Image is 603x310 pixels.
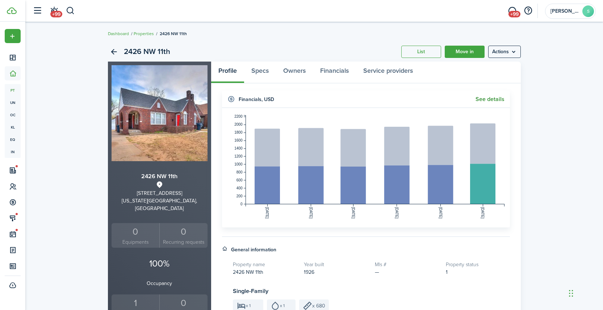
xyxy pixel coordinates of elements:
span: 1 [446,268,448,276]
a: 0 Recurring requests [159,223,208,248]
a: Dashboard [108,30,129,37]
a: Financials [313,62,356,83]
div: 0 [162,225,206,239]
div: [US_STATE][GEOGRAPHIC_DATA], [GEOGRAPHIC_DATA] [112,197,208,212]
a: kl [5,121,21,133]
tspan: [DATE] [351,207,355,219]
h3: 2426 NW 11th [112,172,208,181]
img: Property avatar [112,65,208,161]
span: x 1 [280,303,285,308]
tspan: 2200 [234,114,243,118]
a: oc [5,109,21,121]
span: Stacie [550,9,579,14]
div: Drag [569,282,573,304]
h5: Year built [304,261,368,268]
tspan: 1800 [234,130,243,134]
h3: Single-Family [233,287,510,296]
span: 2426 NW 11th [160,30,187,37]
a: pt [5,84,21,96]
a: Service providers [356,62,420,83]
h5: Mls # [375,261,439,268]
span: — [375,268,379,276]
tspan: 800 [236,170,242,174]
h5: Property name [233,261,297,268]
iframe: Chat Widget [567,275,603,310]
a: Back [108,46,120,58]
h4: Financials , USD [239,96,274,103]
button: Open resource center [522,5,534,17]
a: See details [476,96,504,102]
a: Specs [244,62,276,83]
a: eq [5,133,21,146]
a: Owners [276,62,313,83]
tspan: 1600 [234,138,243,142]
a: in [5,146,21,158]
div: 0 [113,225,158,239]
tspan: 0 [240,202,242,206]
a: Move in [445,46,485,58]
a: Messaging [505,2,519,20]
tspan: [DATE] [395,207,399,219]
tspan: 1200 [234,154,243,158]
p: 100% [112,257,208,271]
img: TenantCloud [7,7,17,14]
tspan: [DATE] [438,207,442,219]
tspan: 400 [236,186,242,190]
span: x 680 [312,302,325,310]
tspan: 1400 [234,146,243,150]
h5: Property status [446,261,510,268]
menu-btn: Actions [488,46,521,58]
span: 1926 [304,268,314,276]
tspan: [DATE] [265,207,269,219]
button: Search [66,5,75,17]
tspan: 600 [236,178,242,182]
tspan: 2000 [234,122,243,126]
div: [STREET_ADDRESS] [112,189,208,197]
a: un [5,96,21,109]
small: Recurring requests [162,238,206,246]
a: Properties [134,30,154,37]
small: Equipments [113,238,158,246]
a: List [401,46,441,58]
div: 0 [162,296,206,310]
h4: General information [231,246,276,254]
tspan: [DATE] [481,207,485,219]
h2: 2426 NW 11th [124,46,170,58]
span: 2426 NW 11th [233,268,263,276]
tspan: 200 [236,194,242,198]
button: Open sidebar [30,4,44,18]
span: x 1 [246,303,251,308]
tspan: 1000 [234,162,243,166]
p: Occupancy [112,280,208,287]
span: +99 [50,11,62,17]
a: 0Equipments [112,223,160,248]
tspan: [DATE] [309,207,313,219]
button: Open menu [5,29,21,43]
avatar-text: S [582,5,594,17]
a: Notifications [47,2,61,20]
div: 1 [113,296,158,310]
span: +99 [508,11,520,17]
button: Open menu [488,46,521,58]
